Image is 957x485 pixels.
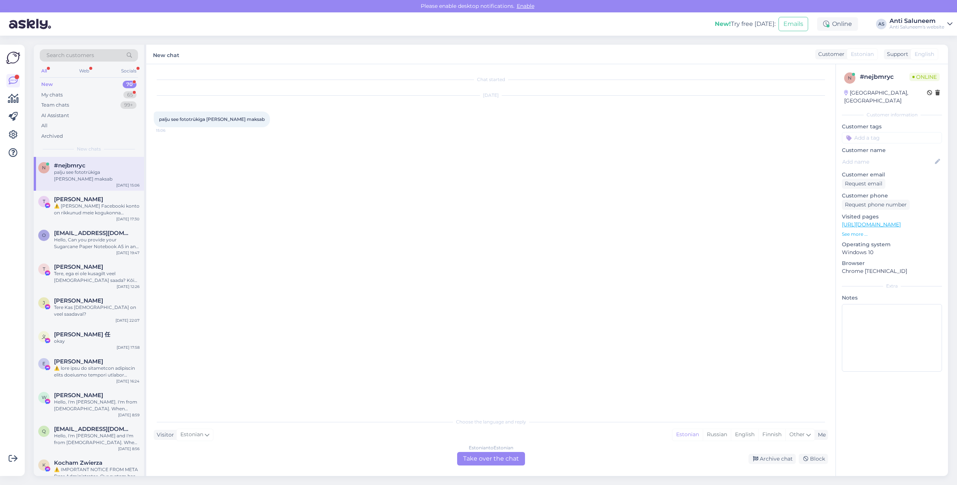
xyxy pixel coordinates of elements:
[154,92,828,99] div: [DATE]
[889,18,952,30] a: Anti SaluneemAnti Saluneem's website
[842,200,910,210] div: Request phone number
[715,20,731,27] b: New!
[54,297,103,304] span: Jaanika Palmik
[154,419,828,425] div: Choose the language and reply
[909,73,940,81] span: Online
[54,304,139,318] div: Tere Kas [DEMOGRAPHIC_DATA] on veel saadaval?
[54,365,139,378] div: ⚠️ lore ipsu do sitametcon adipiscin elits doeiusmo tempori utlabor etdolo magnaaliq: enima://min...
[43,300,45,306] span: J
[115,318,139,323] div: [DATE] 22:07
[842,158,933,166] input: Add name
[41,101,69,109] div: Team chats
[154,76,828,83] div: Chat started
[41,133,63,140] div: Archived
[703,429,731,440] div: Russian
[731,429,758,440] div: English
[42,395,46,400] span: W
[884,50,908,58] div: Support
[40,66,48,76] div: All
[844,89,927,105] div: [GEOGRAPHIC_DATA], [GEOGRAPHIC_DATA]
[41,112,69,119] div: AI Assistant
[116,378,139,384] div: [DATE] 16:24
[817,17,858,31] div: Online
[851,50,874,58] span: Estonian
[748,454,796,464] div: Archive chat
[889,18,944,24] div: Anti Saluneem
[842,283,942,289] div: Extra
[842,171,942,179] p: Customer email
[842,259,942,267] p: Browser
[54,236,139,250] div: Hello, Can you provide your Sugarcane Paper Notebook A5 in an unlined (blank) version? The produc...
[154,431,174,439] div: Visitor
[54,392,103,399] span: Wendy Xiao
[876,19,886,29] div: AS
[860,72,909,81] div: # nejbmryc
[842,123,942,131] p: Customer tags
[6,51,20,65] img: Askly Logo
[118,412,139,418] div: [DATE] 8:59
[123,81,136,88] div: 70
[789,431,805,438] span: Other
[117,284,139,289] div: [DATE] 12:26
[41,81,53,88] div: New
[43,266,45,272] span: T
[842,231,942,238] p: See more ...
[842,249,942,256] p: Windows 10
[54,264,103,270] span: Triin Mägi
[815,431,826,439] div: Me
[715,20,775,29] div: Try free [DATE]:
[842,267,942,275] p: Chrome [TECHNICAL_ID]
[842,192,942,200] p: Customer phone
[815,50,844,58] div: Customer
[842,241,942,249] p: Operating system
[43,199,45,204] span: T
[116,182,139,188] div: [DATE] 15:06
[54,399,139,412] div: Hello, I'm [PERSON_NAME]. I'm from [DEMOGRAPHIC_DATA]. When browsing your company's promotional o...
[116,250,139,256] div: [DATE] 19:47
[78,66,91,76] div: Web
[41,91,63,99] div: My chats
[46,51,94,59] span: Search customers
[42,361,45,366] span: E
[42,232,46,238] span: o
[54,358,103,365] span: Eliza Adamska
[514,3,537,9] span: Enable
[848,75,852,81] span: n
[842,146,942,154] p: Customer name
[469,444,513,451] div: Estonian to Estonian
[159,116,265,122] span: palju see fototrükiga [PERSON_NAME] maksab
[54,331,110,338] span: 义平 任
[77,146,101,152] span: New chats
[54,270,139,284] div: Tere, ega ei ole kusagilt veel [DEMOGRAPHIC_DATA] saada? Kõik läksid välja
[54,432,139,446] div: Hello, I'm [PERSON_NAME] and I'm from [DEMOGRAPHIC_DATA]. When browsing your company's promotiona...
[42,462,46,468] span: K
[120,101,136,109] div: 99+
[54,230,132,236] span: otopix@gmail.com
[42,334,46,339] span: 义
[180,431,203,439] span: Estonian
[54,196,103,203] span: Tom Haja
[672,429,703,440] div: Estonian
[42,428,46,434] span: q
[116,216,139,222] div: [DATE] 17:30
[153,49,179,59] label: New chat
[54,426,132,432] span: quote02@starawardsmedal.net
[117,345,139,350] div: [DATE] 17:58
[118,446,139,452] div: [DATE] 8:56
[54,162,85,169] span: #nejbmryc
[54,466,139,480] div: ⚠️ IMPORTANT NOTICE FROM META Dear Administrator, Our system has detected that your Facebook page...
[842,132,942,143] input: Add a tag
[120,66,138,76] div: Socials
[842,179,885,189] div: Request email
[54,459,102,466] span: Kocham Zwierza
[915,50,934,58] span: English
[842,111,942,118] div: Customer information
[42,165,46,170] span: n
[799,454,828,464] div: Block
[123,91,136,99] div: 65
[889,24,944,30] div: Anti Saluneem's website
[842,294,942,302] p: Notes
[758,429,785,440] div: Finnish
[54,203,139,216] div: ⚠️ [PERSON_NAME] Facebooki konto on rikkunud meie kogukonna standardeid. Meie süsteem on saanud p...
[54,338,139,345] div: okay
